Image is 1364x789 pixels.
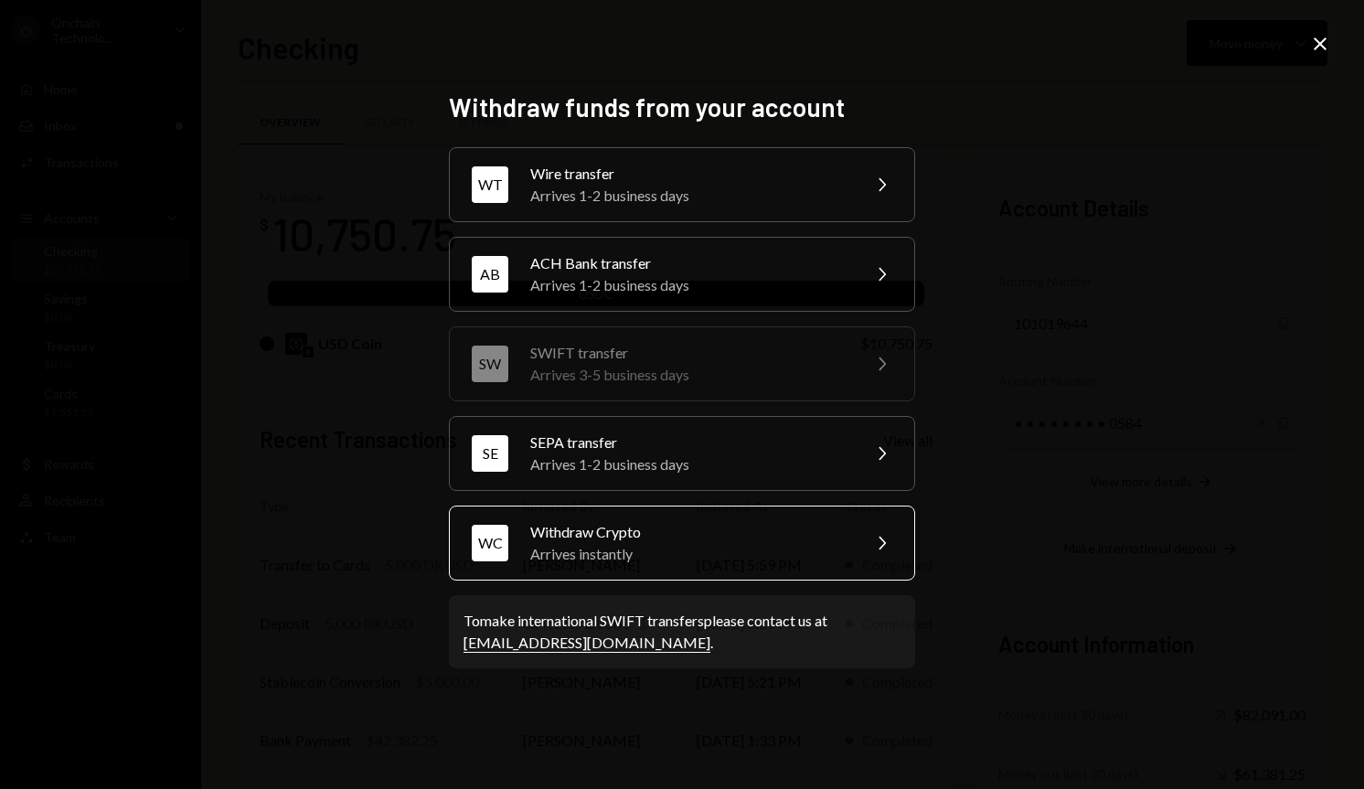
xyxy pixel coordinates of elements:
div: SW [472,346,508,382]
div: Withdraw Crypto [530,521,848,543]
div: WC [472,525,508,561]
div: To make international SWIFT transfers please contact us at . [464,610,900,654]
div: AB [472,256,508,293]
a: [EMAIL_ADDRESS][DOMAIN_NAME] [464,634,710,653]
button: WTWire transferArrives 1-2 business days [449,147,915,222]
div: Arrives 1-2 business days [530,274,848,296]
h2: Withdraw funds from your account [449,90,915,125]
div: SE [472,435,508,472]
button: SESEPA transferArrives 1-2 business days [449,416,915,491]
div: ACH Bank transfer [530,252,848,274]
button: SWSWIFT transferArrives 3-5 business days [449,326,915,401]
button: ABACH Bank transferArrives 1-2 business days [449,237,915,312]
div: Arrives 1-2 business days [530,185,848,207]
div: Arrives 1-2 business days [530,453,848,475]
div: Arrives instantly [530,543,848,565]
button: WCWithdraw CryptoArrives instantly [449,506,915,581]
div: Wire transfer [530,163,848,185]
div: SWIFT transfer [530,342,848,364]
div: SEPA transfer [530,432,848,453]
div: Arrives 3-5 business days [530,364,848,386]
div: WT [472,166,508,203]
